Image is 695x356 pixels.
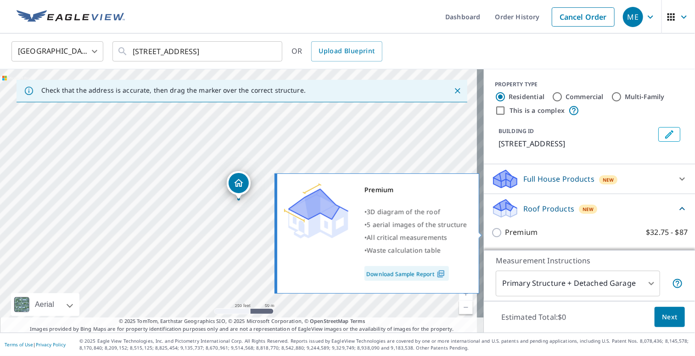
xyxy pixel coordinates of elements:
[646,227,688,238] p: $32.75 - $87
[133,39,263,64] input: Search by address or latitude-longitude
[364,231,467,244] div: •
[364,184,467,196] div: Premium
[284,184,348,239] img: Premium
[364,244,467,257] div: •
[566,92,604,101] label: Commercial
[510,106,565,115] label: This is a complex
[119,317,365,325] span: © 2025 TomTom, Earthstar Geographics SIO, © 2025 Microsoft Corporation, ©
[11,293,79,316] div: Aerial
[552,7,615,27] a: Cancel Order
[496,271,660,296] div: Primary Structure + Detached Garage
[32,293,57,316] div: Aerial
[523,173,594,184] p: Full House Products
[5,341,33,348] a: Terms of Use
[623,7,643,27] div: ME
[11,39,103,64] div: [GEOGRAPHIC_DATA]
[367,246,441,255] span: Waste calculation table
[495,80,684,89] div: PROPERTY TYPE
[227,171,251,200] div: Dropped pin, building 1, Residential property, 3219 Lincoln Ter Lawrenceville, GA 30044
[491,168,688,190] div: Full House ProductsNew
[459,300,473,314] a: Current Level 17, Zoom Out
[494,307,574,327] p: Estimated Total: $0
[505,227,538,238] p: Premium
[499,127,534,135] p: BUILDING ID
[583,206,594,213] span: New
[452,85,464,97] button: Close
[41,86,306,95] p: Check that the address is accurate, then drag the marker over the correct structure.
[319,45,375,57] span: Upload Blueprint
[364,266,449,281] a: Download Sample Report
[79,338,690,351] p: © 2025 Eagle View Technologies, Inc. and Pictometry International Corp. All Rights Reserved. Repo...
[364,206,467,218] div: •
[310,317,348,324] a: OpenStreetMap
[364,218,467,231] div: •
[311,41,382,61] a: Upload Blueprint
[672,278,683,289] span: Your report will include the primary structure and a detached garage if one exists.
[655,307,685,328] button: Next
[5,342,66,347] p: |
[658,127,680,142] button: Edit building 1
[496,255,683,266] p: Measurement Instructions
[17,10,125,24] img: EV Logo
[36,341,66,348] a: Privacy Policy
[603,176,614,184] span: New
[350,317,365,324] a: Terms
[291,41,382,61] div: OR
[491,198,688,219] div: Roof ProductsNew
[523,203,574,214] p: Roof Products
[509,92,544,101] label: Residential
[367,207,440,216] span: 3D diagram of the roof
[367,220,467,229] span: 5 aerial images of the structure
[435,270,447,278] img: Pdf Icon
[367,233,447,242] span: All critical measurements
[662,311,678,323] span: Next
[499,138,655,149] p: [STREET_ADDRESS]
[625,92,665,101] label: Multi-Family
